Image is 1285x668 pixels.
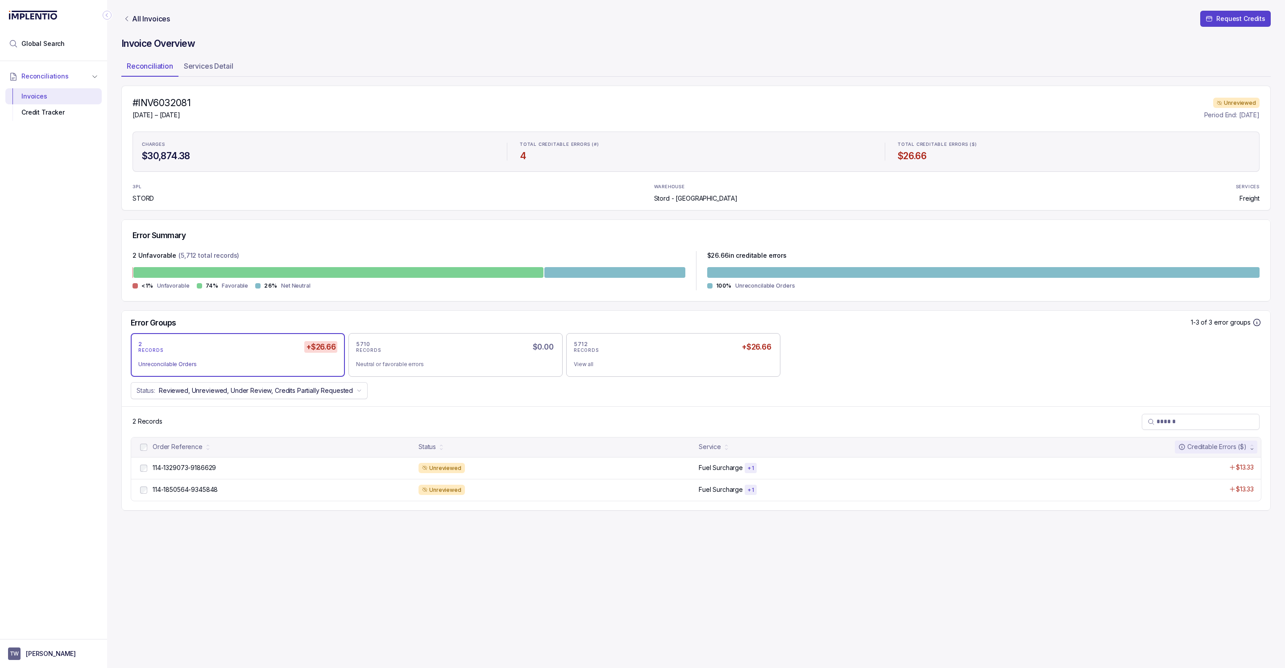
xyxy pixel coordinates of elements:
p: Fuel Surcharge [699,463,743,472]
div: Creditable Errors ($) [1178,442,1247,451]
p: (5,712 total records) [178,251,239,262]
li: Statistic TOTAL CREDITABLE ERRORS (#) [514,136,878,168]
p: Reconciliation [127,61,173,71]
p: 100% [716,282,732,289]
p: 74% [206,282,219,289]
li: Tab Services Detail [178,59,239,77]
h4: Invoice Overview [121,37,1271,50]
div: Collapse Icon [102,10,112,21]
p: Services Detail [184,61,233,71]
h5: Error Groups [131,318,176,328]
p: Fuel Surcharge [699,485,743,494]
div: Invoices [12,88,95,104]
div: Unreconcilable Orders [138,360,330,369]
div: Order Reference [153,442,203,451]
p: Request Credits [1216,14,1265,23]
div: Remaining page entries [133,417,162,426]
p: [DATE] – [DATE] [133,111,191,120]
p: Favorable [222,281,248,290]
div: Reconciliations [5,87,102,123]
p: <1% [141,282,153,289]
h4: $26.66 [898,150,1250,162]
li: Statistic TOTAL CREDITABLE ERRORS ($) [892,136,1256,168]
button: Reconciliations [5,66,102,86]
p: 2 Records [133,417,162,426]
p: TOTAL CREDITABLE ERRORS ($) [898,142,977,147]
p: Unreconcilable Orders [735,281,795,290]
h5: +$26.66 [304,341,337,353]
p: + 1 [747,465,754,472]
button: Request Credits [1200,11,1271,27]
p: 114-1329073-9186629 [153,463,216,472]
p: CHARGES [142,142,165,147]
p: $ 26.66 in creditable errors [707,251,787,262]
p: SERVICES [1236,184,1260,190]
input: checkbox-checkbox [140,465,147,472]
h4: $30,874.38 [142,150,494,162]
div: Credit Tracker [12,104,95,120]
h5: +$26.66 [740,341,773,353]
p: Net Neutral [281,281,311,290]
input: checkbox-checkbox [140,444,147,451]
h5: Error Summary [133,231,186,240]
p: 1-3 of 3 [1191,318,1214,327]
button: User initials[PERSON_NAME] [8,647,99,660]
ul: Tab Group [121,59,1271,77]
p: Freight [1239,194,1260,203]
p: Status: [137,386,155,395]
div: Service [699,442,721,451]
span: Reconciliations [21,72,69,81]
p: + 1 [747,487,754,494]
div: Unreviewed [419,485,465,495]
div: Unreviewed [1213,98,1260,108]
li: Tab Reconciliation [121,59,178,77]
p: $13.33 [1236,485,1254,494]
h4: 4 [520,150,872,162]
p: 2 Unfavorable [133,251,176,262]
p: 5712 [574,341,588,348]
div: View all [574,360,766,369]
span: Global Search [21,39,65,48]
h4: #INV6032081 [133,97,191,109]
p: Reviewed, Unreviewed, Under Review, Credits Partially Requested [159,386,353,395]
div: Status [419,442,436,451]
p: 3PL [133,184,156,190]
p: 2 [138,341,142,348]
p: WAREHOUSE [654,184,685,190]
p: Stord - [GEOGRAPHIC_DATA] [654,194,738,203]
button: Status:Reviewed, Unreviewed, Under Review, Credits Partially Requested [131,382,368,399]
li: Statistic CHARGES [137,136,500,168]
p: All Invoices [132,14,170,23]
p: $13.33 [1236,463,1254,472]
p: error groups [1214,318,1251,327]
p: 5710 [356,341,370,348]
p: 114-1850564-9345848 [153,485,218,494]
input: checkbox-checkbox [140,487,147,494]
div: Unreviewed [419,463,465,474]
p: TOTAL CREDITABLE ERRORS (#) [520,142,599,147]
p: RECORDS [138,348,163,353]
span: User initials [8,647,21,660]
p: Unfavorable [157,281,190,290]
div: Neutral or favorable errors [356,360,548,369]
ul: Statistic Highlights [133,132,1260,172]
p: Period End: [DATE] [1204,111,1260,120]
p: RECORDS [574,348,599,353]
p: RECORDS [356,348,381,353]
p: [PERSON_NAME] [26,649,76,658]
p: 26% [264,282,278,289]
h5: $0.00 [531,341,555,353]
a: Link All Invoices [121,14,172,23]
p: STORD [133,194,156,203]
